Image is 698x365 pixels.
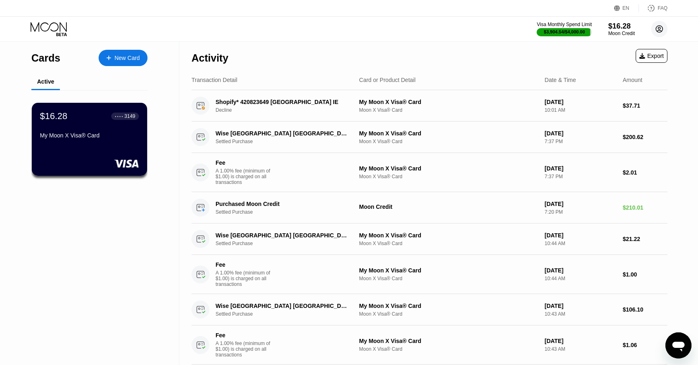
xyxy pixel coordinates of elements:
div: Moon X Visa® Card [359,174,538,179]
div: FeeA 1.00% fee (minimum of $1.00) is charged on all transactionsMy Moon X Visa® CardMoon X Visa® ... [192,153,667,192]
div: FAQ [658,5,667,11]
div: Active [37,78,54,85]
div: $1.06 [623,342,667,348]
div: [DATE] [545,201,617,207]
div: My Moon X Visa® Card [40,132,139,139]
div: ● ● ● ● [115,115,123,117]
div: Moon X Visa® Card [359,346,538,352]
div: My Moon X Visa® Card [359,267,538,274]
div: 10:44 AM [545,241,617,246]
div: $210.01 [623,204,667,211]
div: Purchased Moon Credit [216,201,350,207]
div: Wise [GEOGRAPHIC_DATA] [GEOGRAPHIC_DATA]Settled PurchaseMy Moon X Visa® CardMoon X Visa® Card[DAT... [192,122,667,153]
div: [DATE] [545,267,617,274]
div: [DATE] [545,338,617,344]
div: Moon X Visa® Card [359,139,538,144]
div: Wise [GEOGRAPHIC_DATA] [GEOGRAPHIC_DATA] [216,303,350,309]
div: $1.00 [623,271,667,278]
div: Settled Purchase [216,241,361,246]
div: EN [614,4,639,12]
div: Fee [216,261,273,268]
div: $200.62 [623,134,667,140]
div: [DATE] [545,130,617,137]
iframe: Bouton de lancement de la fenêtre de messagerie [665,332,691,358]
div: EN [623,5,630,11]
div: $16.28● ● ● ●3149My Moon X Visa® Card [32,103,147,176]
div: $16.28 [40,111,67,122]
div: 10:43 AM [545,346,617,352]
div: 10:01 AM [545,107,617,113]
div: My Moon X Visa® Card [359,165,538,172]
div: $3,904.54 / $4,000.00 [544,29,585,34]
div: Cards [31,52,60,64]
div: My Moon X Visa® Card [359,232,538,239]
div: FeeA 1.00% fee (minimum of $1.00) is charged on all transactionsMy Moon X Visa® CardMoon X Visa® ... [192,325,667,365]
div: Amount [623,77,642,83]
div: $106.10 [623,306,667,313]
div: Activity [192,52,228,64]
div: Moon X Visa® Card [359,276,538,281]
div: A 1.00% fee (minimum of $1.00) is charged on all transactions [216,168,277,185]
div: Visa Monthly Spend Limit [537,22,592,27]
div: Wise [GEOGRAPHIC_DATA] [GEOGRAPHIC_DATA]Settled PurchaseMy Moon X Visa® CardMoon X Visa® Card[DAT... [192,223,667,255]
div: Wise [GEOGRAPHIC_DATA] [GEOGRAPHIC_DATA] [216,232,350,239]
div: $2.01 [623,169,667,176]
div: My Moon X Visa® Card [359,303,538,309]
div: Fee [216,159,273,166]
div: A 1.00% fee (minimum of $1.00) is charged on all transactions [216,270,277,287]
div: Export [639,53,664,59]
div: Date & Time [545,77,576,83]
div: Moon X Visa® Card [359,311,538,317]
div: FAQ [639,4,667,12]
div: Settled Purchase [216,311,361,317]
div: 7:37 PM [545,139,617,144]
div: [DATE] [545,232,617,239]
div: Visa Monthly Spend Limit$3,904.54/$4,000.00 [537,22,592,36]
div: New Card [114,55,140,62]
div: Settled Purchase [216,209,361,215]
div: Moon Credit [608,31,635,36]
div: Purchased Moon CreditSettled PurchaseMoon Credit[DATE]7:20 PM$210.01 [192,192,667,223]
div: 7:37 PM [545,174,617,179]
div: [DATE] [545,303,617,309]
div: $21.22 [623,236,667,242]
div: Moon X Visa® Card [359,241,538,246]
div: Settled Purchase [216,139,361,144]
div: Fee [216,332,273,338]
div: 10:43 AM [545,311,617,317]
div: Card or Product Detail [359,77,416,83]
div: 10:44 AM [545,276,617,281]
div: Export [636,49,667,63]
div: [DATE] [545,165,617,172]
div: $37.71 [623,102,667,109]
div: My Moon X Visa® Card [359,130,538,137]
div: Shopify* 420823649 [GEOGRAPHIC_DATA] IE [216,99,350,105]
div: My Moon X Visa® Card [359,99,538,105]
div: $16.28Moon Credit [608,22,635,36]
div: Decline [216,107,361,113]
div: Wise [GEOGRAPHIC_DATA] [GEOGRAPHIC_DATA]Settled PurchaseMy Moon X Visa® CardMoon X Visa® Card[DAT... [192,294,667,325]
div: A 1.00% fee (minimum of $1.00) is charged on all transactions [216,341,277,358]
div: My Moon X Visa® Card [359,338,538,344]
div: [DATE] [545,99,617,105]
div: Moon X Visa® Card [359,107,538,113]
div: Transaction Detail [192,77,237,83]
div: New Card [99,50,148,66]
div: $16.28 [608,22,635,31]
div: Moon Credit [359,204,538,210]
div: 3149 [124,113,135,119]
div: FeeA 1.00% fee (minimum of $1.00) is charged on all transactionsMy Moon X Visa® CardMoon X Visa® ... [192,255,667,294]
div: Shopify* 420823649 [GEOGRAPHIC_DATA] IEDeclineMy Moon X Visa® CardMoon X Visa® Card[DATE]10:01 AM... [192,90,667,122]
div: 7:20 PM [545,209,617,215]
div: Wise [GEOGRAPHIC_DATA] [GEOGRAPHIC_DATA] [216,130,350,137]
